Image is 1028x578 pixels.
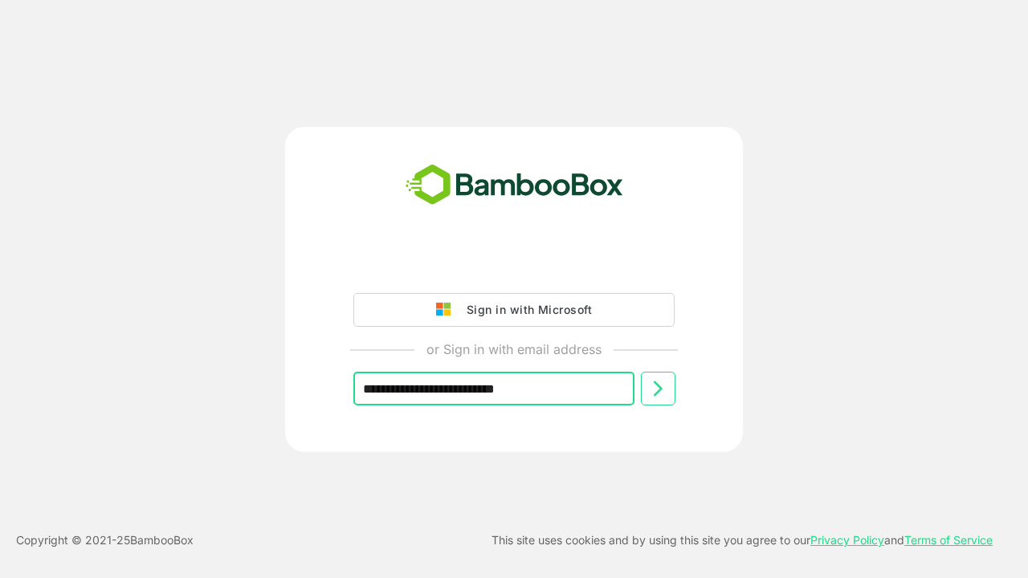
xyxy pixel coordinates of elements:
[16,531,194,550] p: Copyright © 2021- 25 BambooBox
[353,293,675,327] button: Sign in with Microsoft
[436,303,459,317] img: google
[426,340,602,359] p: or Sign in with email address
[397,159,632,212] img: bamboobox
[810,533,884,547] a: Privacy Policy
[492,531,993,550] p: This site uses cookies and by using this site you agree to our and
[904,533,993,547] a: Terms of Service
[345,248,683,283] iframe: Sign in with Google Button
[459,299,592,320] div: Sign in with Microsoft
